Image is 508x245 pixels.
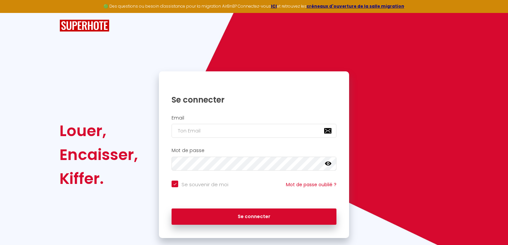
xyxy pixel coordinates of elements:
button: Se connecter [172,208,336,225]
h1: Se connecter [172,95,336,105]
img: SuperHote logo [60,20,109,32]
h2: Email [172,115,336,121]
div: Encaisser, [60,143,138,167]
a: Mot de passe oublié ? [286,181,336,188]
div: Louer, [60,119,138,143]
input: Ton Email [172,124,336,138]
a: créneaux d'ouverture de la salle migration [307,3,404,9]
a: ICI [271,3,277,9]
h2: Mot de passe [172,148,336,153]
div: Kiffer. [60,167,138,191]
